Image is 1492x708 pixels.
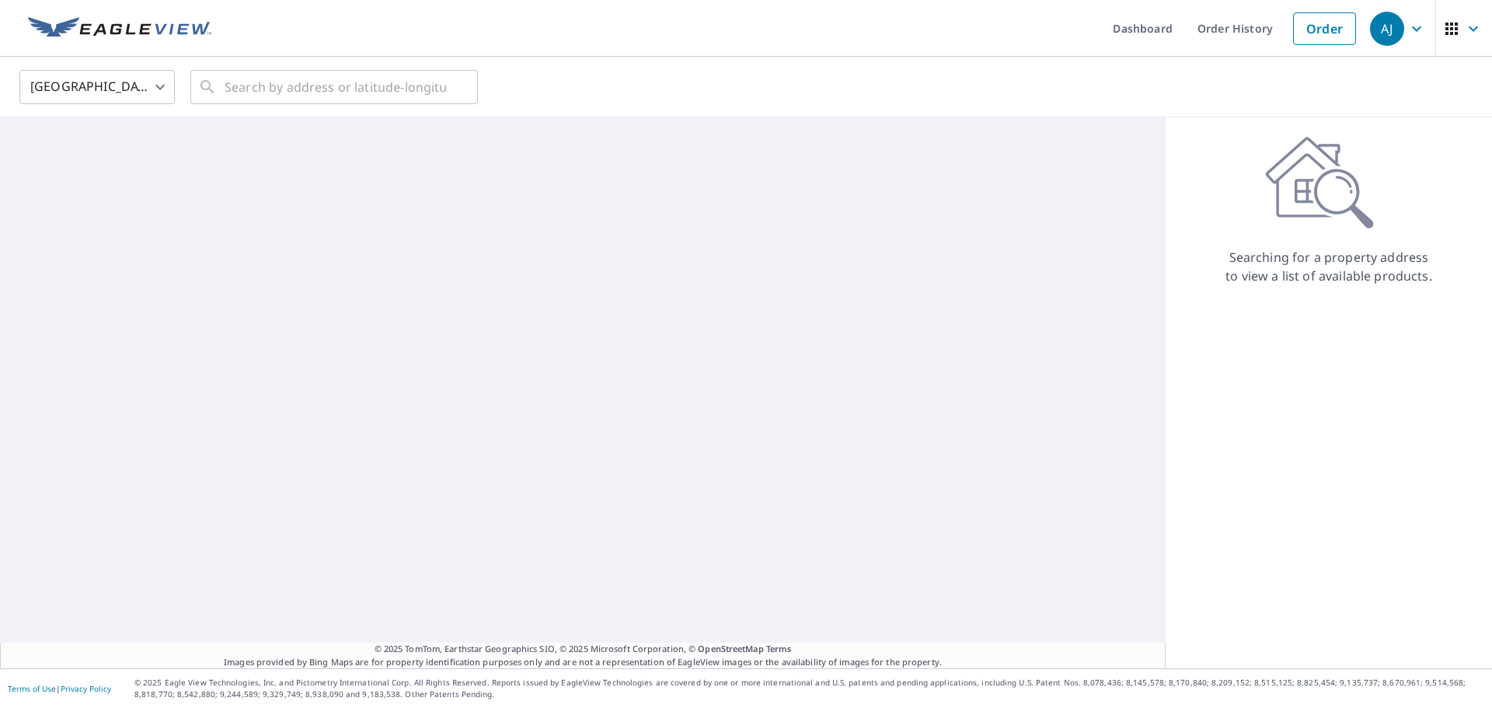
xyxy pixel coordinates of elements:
[225,65,446,109] input: Search by address or latitude-longitude
[698,643,763,654] a: OpenStreetMap
[8,683,56,694] a: Terms of Use
[134,677,1484,700] p: © 2025 Eagle View Technologies, Inc. and Pictometry International Corp. All Rights Reserved. Repo...
[1370,12,1404,46] div: AJ
[1293,12,1356,45] a: Order
[766,643,792,654] a: Terms
[19,65,175,109] div: [GEOGRAPHIC_DATA]
[1225,248,1433,285] p: Searching for a property address to view a list of available products.
[375,643,792,656] span: © 2025 TomTom, Earthstar Geographics SIO, © 2025 Microsoft Corporation, ©
[28,17,211,40] img: EV Logo
[61,683,111,694] a: Privacy Policy
[8,684,111,693] p: |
